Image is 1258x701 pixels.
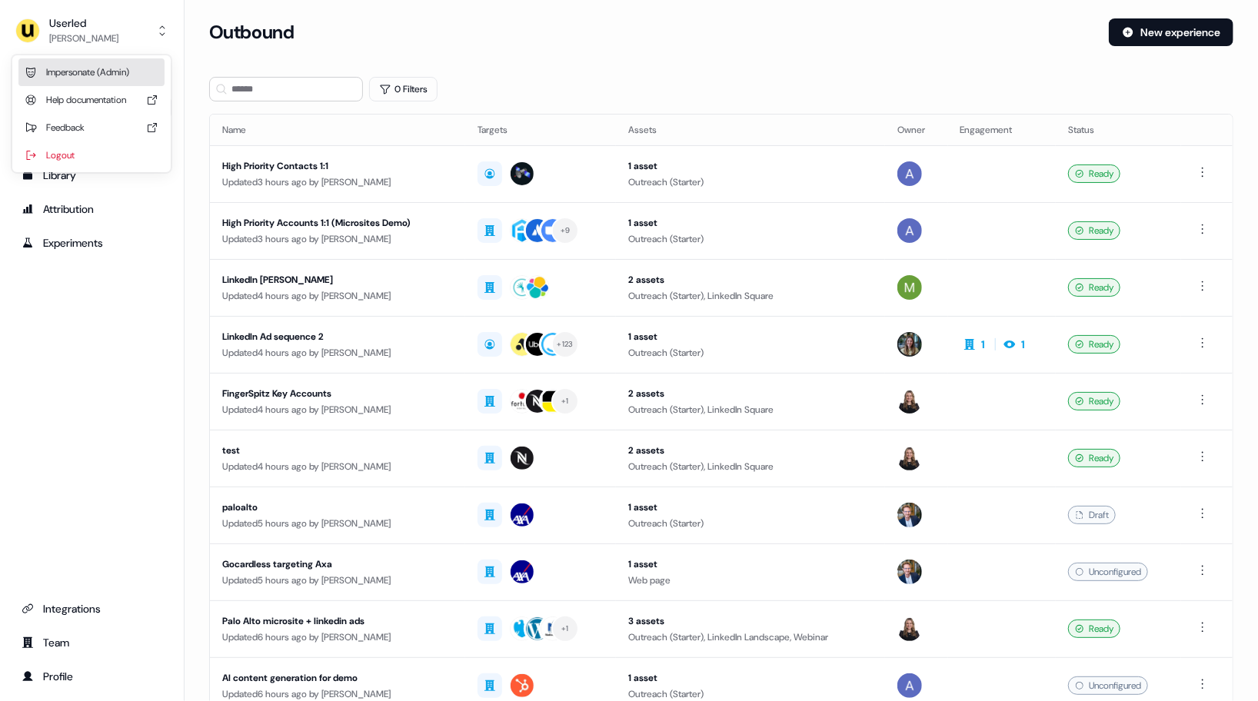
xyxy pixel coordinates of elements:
div: [PERSON_NAME] [49,31,118,46]
div: Help documentation [18,86,165,114]
button: Userled[PERSON_NAME] [12,12,171,49]
div: Logout [18,141,165,169]
div: Userled [49,15,118,31]
div: Userled[PERSON_NAME] [12,55,171,172]
div: Feedback [18,114,165,141]
div: Impersonate (Admin) [18,58,165,86]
